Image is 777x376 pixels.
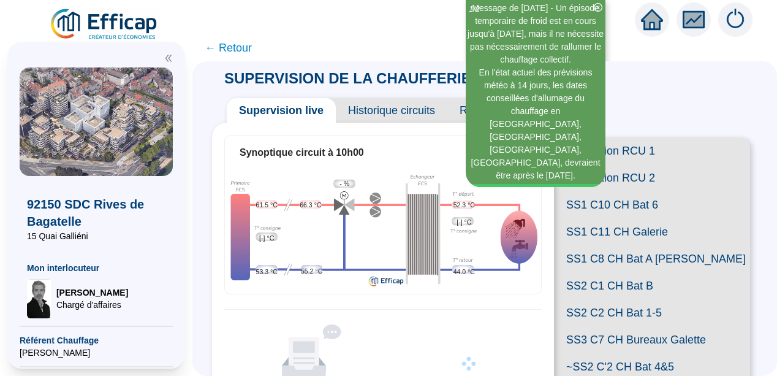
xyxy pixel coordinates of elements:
span: SS2 C1 CH Bat B [554,272,750,299]
img: efficap energie logo [49,7,160,42]
div: Message de [DATE] - Un épisode temporaire de froid est en cours jusqu'à [DATE], mais il ne nécess... [468,2,604,66]
span: SS1 C8 CH Bat A [PERSON_NAME] [554,245,750,272]
span: [PERSON_NAME] [56,286,128,299]
span: close-circle [594,3,602,12]
span: SUPERVISION DE LA CHAUFFERIE [212,70,483,86]
img: alerts [718,2,752,37]
span: Référent Chauffage [20,334,173,347]
span: Historique circuits [336,98,447,123]
span: 15 Quai Galliéni [27,230,165,242]
span: 52.3 °C [453,201,475,210]
span: 44.0 °C [453,267,475,277]
span: 61.5 °C [256,201,278,210]
div: En l'état actuel des prévisions météo à 14 jours, les dates conseillées d'allumage du chauffage e... [468,66,604,182]
span: SS2 C2 CH Bat 1-5 [554,299,750,326]
span: fund [683,9,705,31]
span: [PERSON_NAME] [20,347,173,359]
div: Synoptique [225,169,541,290]
span: 55.2 °C [301,267,322,277]
span: ← Retour [205,39,252,56]
span: Chargé d'affaires [56,299,128,311]
span: home [641,9,663,31]
span: 66.3 °C [300,201,321,210]
span: Production RCU 2 [554,164,750,191]
div: Synoptique circuit à 10h00 [240,145,526,160]
span: Régulation prédictive [447,98,575,123]
span: SS1 C11 CH Galerie [554,218,750,245]
span: 92150 SDC Rives de Bagatelle [27,196,165,230]
span: SS1 C10 CH Bat 6 [554,191,750,218]
span: double-left [164,54,173,63]
span: Mon interlocuteur [27,262,165,274]
span: [-] °C [457,218,471,228]
span: 53.3 °C [256,267,278,277]
span: SS3 C7 CH Bureaux Galette [554,326,750,353]
img: Chargé d'affaires [27,279,51,318]
i: 1 / 2 [469,4,480,13]
span: [-] °C [259,234,274,244]
span: Production RCU 1 [554,137,750,164]
img: ecs-supervision.4e789799f7049b378e9c.png [225,169,541,290]
span: Supervision live [227,98,336,123]
span: - % [339,179,349,189]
